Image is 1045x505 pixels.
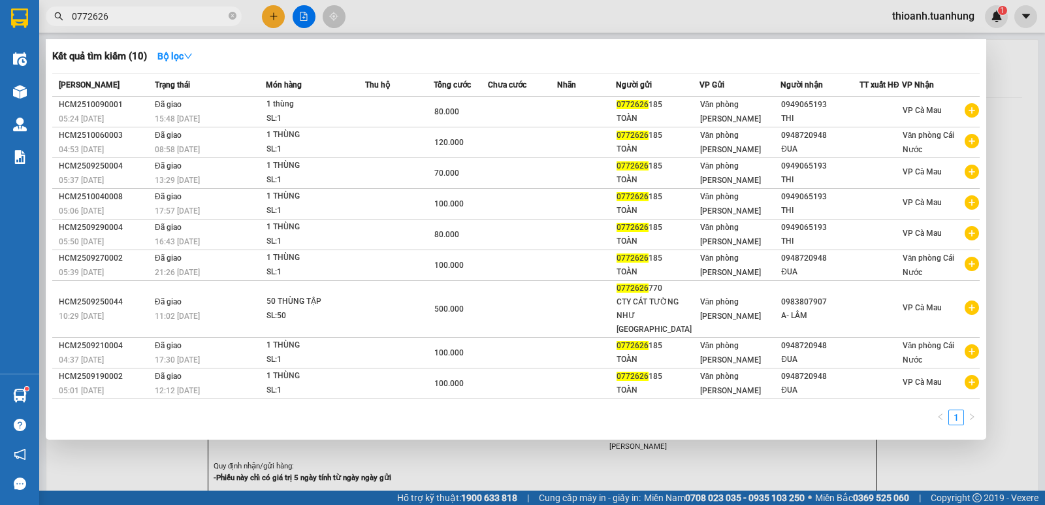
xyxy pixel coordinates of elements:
[155,206,200,216] span: 17:57 [DATE]
[903,253,955,277] span: Văn phòng Cái Nước
[6,82,147,132] b: GỬI : Văn phòng [PERSON_NAME]
[700,372,761,395] span: Văn phòng [PERSON_NAME]
[964,410,980,425] button: right
[365,80,390,90] span: Thu hộ
[964,410,980,425] li: Next Page
[434,199,464,208] span: 100.000
[781,370,859,383] div: 0948720948
[781,98,859,112] div: 0949065193
[557,80,576,90] span: Nhãn
[155,176,200,185] span: 13:29 [DATE]
[781,265,859,279] div: ĐUA
[434,107,459,116] span: 80.000
[155,372,182,381] span: Đã giao
[59,114,104,123] span: 05:24 [DATE]
[155,161,182,171] span: Đã giao
[700,100,761,123] span: Văn phòng [PERSON_NAME]
[781,173,859,187] div: THI
[59,159,151,173] div: HCM2509250004
[147,46,203,67] button: Bộ lọcdown
[617,131,649,140] span: 0772626
[59,268,104,277] span: 05:39 [DATE]
[903,229,942,238] span: VP Cà Mau
[781,235,859,248] div: THI
[781,353,859,367] div: ĐUA
[949,410,963,425] a: 1
[229,10,236,23] span: close-circle
[6,29,249,45] li: 85 [PERSON_NAME]
[75,8,185,25] b: [PERSON_NAME]
[6,45,249,61] li: 02839.63.63.63
[933,410,948,425] li: Previous Page
[11,8,28,28] img: logo-vxr
[968,413,976,421] span: right
[781,190,859,204] div: 0949065193
[434,304,464,314] span: 500.000
[617,190,699,204] div: 185
[965,134,979,148] span: plus-circle
[617,295,699,336] div: CTY CÁT TƯỜNG NHƯ [GEOGRAPHIC_DATA]
[965,375,979,389] span: plus-circle
[617,98,699,112] div: 185
[59,252,151,265] div: HCM2509270002
[266,173,364,187] div: SL: 1
[700,341,761,365] span: Văn phòng [PERSON_NAME]
[13,118,27,131] img: warehouse-icon
[617,372,649,381] span: 0772626
[266,204,364,218] div: SL: 1
[965,344,979,359] span: plus-circle
[700,192,761,216] span: Văn phòng [PERSON_NAME]
[700,253,761,277] span: Văn phòng [PERSON_NAME]
[617,339,699,353] div: 185
[617,265,699,279] div: TOÀN
[617,129,699,142] div: 185
[13,389,27,402] img: warehouse-icon
[59,145,104,154] span: 04:53 [DATE]
[14,478,26,490] span: message
[266,159,364,173] div: 1 THÙNG
[781,309,859,323] div: A- LÂM
[75,48,86,58] span: phone
[965,226,979,240] span: plus-circle
[59,295,151,309] div: HCM2509250044
[617,159,699,173] div: 185
[59,206,104,216] span: 05:06 [DATE]
[155,355,200,365] span: 17:30 [DATE]
[266,353,364,367] div: SL: 1
[59,190,151,204] div: HCM2510040008
[59,237,104,246] span: 05:50 [DATE]
[617,192,649,201] span: 0772626
[266,295,364,309] div: 50 THÙNG TẬP
[617,161,649,171] span: 0772626
[617,370,699,383] div: 185
[434,379,464,388] span: 100.000
[75,31,86,42] span: environment
[155,100,182,109] span: Đã giao
[617,282,699,295] div: 770
[266,142,364,157] div: SL: 1
[155,297,182,306] span: Đã giao
[155,237,200,246] span: 16:43 [DATE]
[266,265,364,280] div: SL: 1
[25,387,29,391] sup: 1
[903,378,942,387] span: VP Cà Mau
[155,114,200,123] span: 15:48 [DATE]
[14,448,26,461] span: notification
[155,131,182,140] span: Đã giao
[700,161,761,185] span: Văn phòng [PERSON_NAME]
[155,145,200,154] span: 08:58 [DATE]
[155,341,182,350] span: Đã giao
[617,284,649,293] span: 0772626
[903,167,942,176] span: VP Cà Mau
[72,9,226,24] input: Tìm tên, số ĐT hoặc mã đơn
[781,295,859,309] div: 0983807907
[266,235,364,249] div: SL: 1
[781,204,859,218] div: THI
[965,103,979,118] span: plus-circle
[965,257,979,271] span: plus-circle
[903,198,942,207] span: VP Cà Mau
[965,195,979,210] span: plus-circle
[157,51,193,61] strong: Bộ lọc
[266,80,302,90] span: Món hàng
[266,128,364,142] div: 1 THÙNG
